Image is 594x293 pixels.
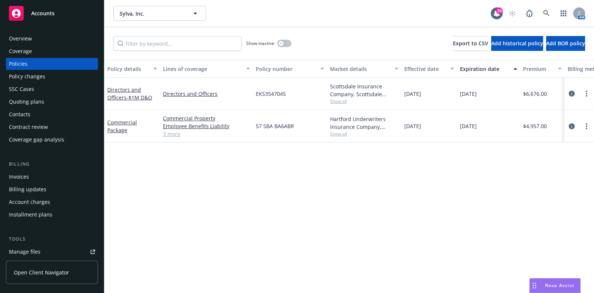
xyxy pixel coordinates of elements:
button: Premium [520,60,565,78]
div: Invoices [9,171,29,183]
a: more [582,89,591,98]
a: Start snowing [505,6,520,21]
a: Quoting plans [6,96,98,108]
button: Lines of coverage [160,60,253,78]
button: Effective date [401,60,457,78]
span: $4,957.00 [523,122,547,130]
div: Effective date [404,65,446,73]
button: Add BOR policy [546,36,585,51]
div: Manage files [9,246,40,258]
div: SSC Cases [9,83,34,95]
div: Contract review [9,121,48,133]
span: [DATE] [460,90,477,98]
div: Hartford Underwriters Insurance Company, Hartford Insurance Group [330,115,398,131]
span: [DATE] [460,122,477,130]
a: Directors and Officers [163,90,250,98]
a: Commercial Property [163,114,250,122]
div: Drag to move [530,279,539,293]
div: Policy details [107,65,149,73]
div: Tools [6,235,98,243]
span: Sylva, Inc. [120,10,184,17]
div: Premium [523,65,554,73]
a: 3 more [163,130,250,138]
div: Account charges [9,196,50,208]
span: - $1M D&O [127,94,152,101]
a: Contract review [6,121,98,133]
div: Billing [6,160,98,168]
a: Coverage [6,45,98,57]
a: more [582,122,591,131]
div: Policy changes [9,71,45,82]
button: Nova Assist [529,278,581,293]
div: 19 [496,7,503,14]
span: [DATE] [404,122,421,130]
button: Policy details [104,60,160,78]
a: Invoices [6,171,98,183]
span: Nova Assist [545,282,574,289]
a: Policy changes [6,71,98,82]
span: Show all [330,98,398,104]
span: EKS3547045 [256,90,286,98]
div: Coverage [9,45,32,57]
button: Add historical policy [491,36,543,51]
a: Coverage gap analysis [6,134,98,146]
a: Commercial Package [107,119,137,134]
div: Lines of coverage [163,65,242,73]
a: Switch app [556,6,571,21]
span: Show all [330,131,398,137]
a: Manage files [6,246,98,258]
button: Sylva, Inc. [113,6,206,21]
span: Open Client Navigator [14,268,69,276]
button: Market details [327,60,401,78]
a: Account charges [6,196,98,208]
div: Coverage gap analysis [9,134,64,146]
a: Installment plans [6,209,98,221]
div: Installment plans [9,209,52,221]
div: Contacts [9,108,30,120]
a: SSC Cases [6,83,98,95]
button: Policy number [253,60,327,78]
span: Add BOR policy [546,40,585,47]
a: Report a Bug [522,6,537,21]
a: Policies [6,58,98,70]
a: Overview [6,33,98,45]
span: $6,676.00 [523,90,547,98]
span: Add historical policy [491,40,543,47]
span: Export to CSV [453,40,488,47]
div: Policies [9,58,27,70]
div: Overview [9,33,32,45]
button: Export to CSV [453,36,488,51]
a: Contacts [6,108,98,120]
button: Expiration date [457,60,520,78]
span: 57 SBA BA6ABR [256,122,294,130]
div: Policy number [256,65,316,73]
div: Quoting plans [9,96,44,108]
span: Show inactive [246,40,274,46]
div: Billing updates [9,183,46,195]
a: Accounts [6,3,98,24]
div: Expiration date [460,65,509,73]
a: circleInformation [567,122,576,131]
span: Accounts [31,10,55,16]
a: Search [539,6,554,21]
a: Billing updates [6,183,98,195]
input: Filter by keyword... [113,36,242,51]
a: Employee Benefits Liability [163,122,250,130]
div: Scottsdale Insurance Company, Scottsdale Insurance Company (Nationwide), RT Specialty Insurance S... [330,82,398,98]
span: [DATE] [404,90,421,98]
a: Directors and Officers [107,86,152,101]
div: Market details [330,65,390,73]
a: circleInformation [567,89,576,98]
